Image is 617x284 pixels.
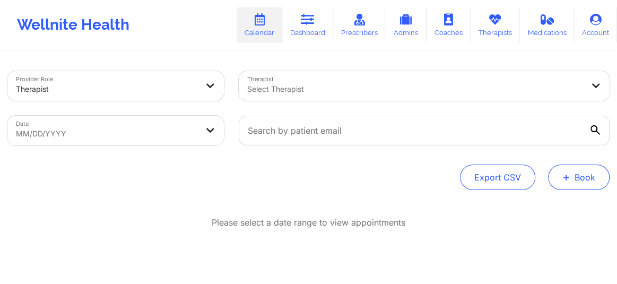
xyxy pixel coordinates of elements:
[237,7,282,42] a: Calendar
[427,7,471,42] a: Coaches
[471,7,520,42] a: Therapists
[574,7,617,42] a: Account
[16,78,198,101] div: Therapist
[385,7,427,42] a: Admins
[520,7,575,42] a: Medications
[548,165,610,190] button: +Book
[212,217,405,229] p: Please select a date range to view appointments
[239,116,610,145] input: Search by patient email
[562,174,570,180] span: +
[460,165,535,190] button: Export CSV
[282,7,333,42] a: Dashboard
[333,7,386,42] a: Prescribers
